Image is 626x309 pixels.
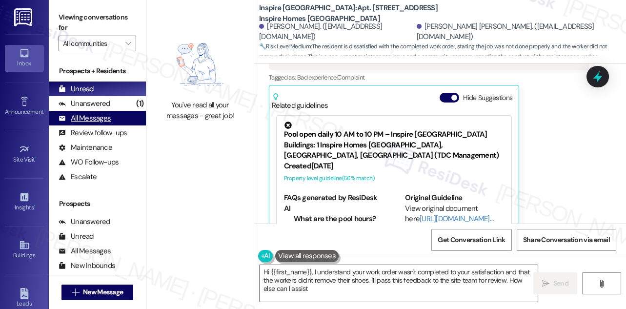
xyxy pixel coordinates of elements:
[272,93,328,111] div: Related guidelines
[405,204,504,225] div: View original document here
[59,99,110,109] div: Unanswered
[59,246,111,256] div: All Messages
[14,8,34,26] img: ResiDesk Logo
[260,265,538,302] textarea: Hi {{first_name}}, I understand your work order wasn't completed to your satisfaction and that th...
[431,229,511,251] button: Get Conversation Link
[61,285,134,300] button: New Message
[269,70,589,84] div: Tagged as:
[59,128,127,138] div: Review follow-ups
[259,41,626,62] span: : The resident is dissatisfied with the completed work order, stating the job was not done proper...
[337,73,364,82] span: Complaint
[294,214,383,224] li: What are the pool hours?
[5,141,44,167] a: Site Visit •
[157,100,243,121] div: You've read all your messages - great job!
[34,203,35,209] span: •
[598,280,605,288] i: 
[83,287,123,297] span: New Message
[5,45,44,71] a: Inbox
[284,161,504,171] div: Created [DATE]
[259,3,454,24] b: Inspire [GEOGRAPHIC_DATA]: Apt. [STREET_ADDRESS] Inspire Homes [GEOGRAPHIC_DATA]
[438,235,505,245] span: Get Conversation Link
[59,84,94,94] div: Unread
[284,122,504,161] div: Pool open daily 10 AM to 10 PM – Inspire [GEOGRAPHIC_DATA] Buildings: 1 Inspire Homes [GEOGRAPHIC...
[35,155,37,162] span: •
[125,40,131,47] i: 
[405,193,463,203] b: Original Guideline
[523,235,610,245] span: Share Conversation via email
[297,73,337,82] span: Bad experience ,
[542,280,549,288] i: 
[59,113,111,124] div: All Messages
[72,288,79,296] i: 
[463,93,512,103] label: Hide Suggestions
[134,96,146,111] div: (1)
[553,278,568,288] span: Send
[259,42,311,50] strong: 🔧 Risk Level: Medium
[49,66,146,76] div: Prospects + Residents
[420,214,493,224] a: [URL][DOMAIN_NAME]…
[533,272,578,294] button: Send
[63,36,121,51] input: All communities
[59,261,115,271] div: New Inbounds
[49,199,146,209] div: Prospects
[284,173,504,184] div: Property level guideline ( 66 % match)
[43,107,45,114] span: •
[59,10,136,36] label: Viewing conversations for
[5,189,44,215] a: Insights •
[259,21,414,42] div: [PERSON_NAME]. ([EMAIL_ADDRESS][DOMAIN_NAME])
[284,193,378,213] b: FAQs generated by ResiDesk AI
[59,157,119,167] div: WO Follow-ups
[159,34,242,96] img: empty-state
[5,237,44,263] a: Buildings
[517,229,616,251] button: Share Conversation via email
[59,143,112,153] div: Maintenance
[59,217,110,227] div: Unanswered
[59,172,97,182] div: Escalate
[417,21,619,42] div: [PERSON_NAME] [PERSON_NAME]. ([EMAIL_ADDRESS][DOMAIN_NAME])
[59,231,94,242] div: Unread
